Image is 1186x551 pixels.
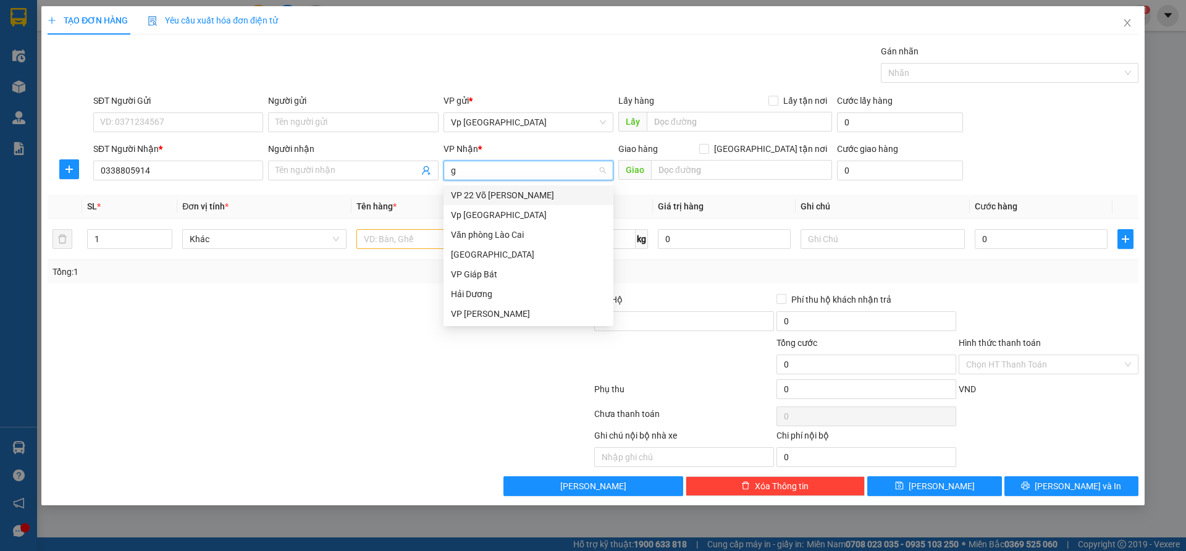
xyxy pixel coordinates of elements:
[1122,18,1132,28] span: close
[451,208,606,222] div: Vp [GEOGRAPHIC_DATA]
[503,476,683,496] button: [PERSON_NAME]
[93,94,263,107] div: SĐT Người Gửi
[23,69,85,95] strong: PHIẾU GỬI HÀNG
[190,230,339,248] span: Khác
[776,338,817,348] span: Tổng cước
[444,264,613,284] div: VP Giáp Bát
[22,7,85,23] span: Kết Đoàn
[560,479,626,493] span: [PERSON_NAME]
[686,476,865,496] button: deleteXóa Thông tin
[959,384,976,394] span: VND
[796,195,970,219] th: Ghi chú
[1110,6,1145,41] button: Close
[618,96,654,106] span: Lấy hàng
[444,205,613,225] div: Vp Thượng Lý
[618,112,647,132] span: Lấy
[594,447,774,467] input: Nhập ghi chú
[451,113,606,132] span: Vp Thượng Lý
[709,142,832,156] span: [GEOGRAPHIC_DATA] tận nơi
[594,295,623,305] span: Thu Hộ
[647,112,832,132] input: Dọc đường
[53,265,458,279] div: Tổng: 1
[837,112,963,132] input: Cước lấy hàng
[421,166,431,175] span: user-add
[755,479,809,493] span: Xóa Thông tin
[837,144,898,154] label: Cước giao hàng
[658,229,791,249] input: 0
[15,57,93,66] span: 19003239, 0928021970
[444,94,613,107] div: VP gửi
[594,429,774,447] div: Ghi chú nội bộ nhà xe
[444,284,613,304] div: Hải Dương
[444,185,613,205] div: VP 22 Võ Nguyên Giáp
[895,481,904,491] span: save
[444,245,613,264] div: Hưng Yên
[1035,479,1121,493] span: [PERSON_NAME] và In
[48,15,128,25] span: TẠO ĐƠN HÀNG
[451,267,606,281] div: VP Giáp Bát
[451,188,606,202] div: VP 22 Võ [PERSON_NAME]
[148,16,158,26] img: icon
[975,201,1017,211] span: Cước hàng
[59,159,79,179] button: plus
[593,407,775,429] div: Chưa thanh toán
[1117,229,1133,249] button: plus
[909,479,975,493] span: [PERSON_NAME]
[268,142,438,156] div: Người nhận
[444,304,613,324] div: VP Nguyễn Văn Linh
[182,201,229,211] span: Đơn vị tính
[658,201,704,211] span: Giá trị hàng
[881,46,919,56] label: Gán nhãn
[618,144,658,154] span: Giao hàng
[444,144,478,154] span: VP Nhận
[1021,481,1030,491] span: printer
[53,229,72,249] button: delete
[959,338,1041,348] label: Hình thức thanh toán
[93,142,263,156] div: SĐT Người Nhận
[451,307,606,321] div: VP [PERSON_NAME]
[837,161,963,180] input: Cước giao hàng
[593,382,775,404] div: Phụ thu
[837,96,893,106] label: Cước lấy hàng
[618,160,651,180] span: Giao
[4,40,7,85] img: logo
[651,160,832,180] input: Dọc đường
[741,481,750,491] span: delete
[60,164,78,174] span: plus
[778,94,832,107] span: Lấy tận nơi
[148,15,278,25] span: Yêu cầu xuất hóa đơn điện tử
[48,16,56,25] span: plus
[356,229,521,249] input: VD: Bàn, Ghế
[444,225,613,245] div: Văn phòng Lào Cai
[451,228,606,242] div: Văn phòng Lào Cai
[1004,476,1138,496] button: printer[PERSON_NAME] và In
[636,229,648,249] span: kg
[356,201,397,211] span: Tên hàng
[801,229,965,249] input: Ghi Chú
[867,476,1001,496] button: save[PERSON_NAME]
[451,248,606,261] div: [GEOGRAPHIC_DATA]
[1118,234,1133,244] span: plus
[87,201,97,211] span: SL
[268,94,438,107] div: Người gửi
[8,25,99,54] span: Số 61 [PERSON_NAME] (Đối diện bến xe [GEOGRAPHIC_DATA])
[451,287,606,301] div: Hải Dương
[101,40,213,53] span: THUONGLY10250051
[786,293,896,306] span: Phí thu hộ khách nhận trả
[776,429,956,447] div: Chi phí nội bộ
